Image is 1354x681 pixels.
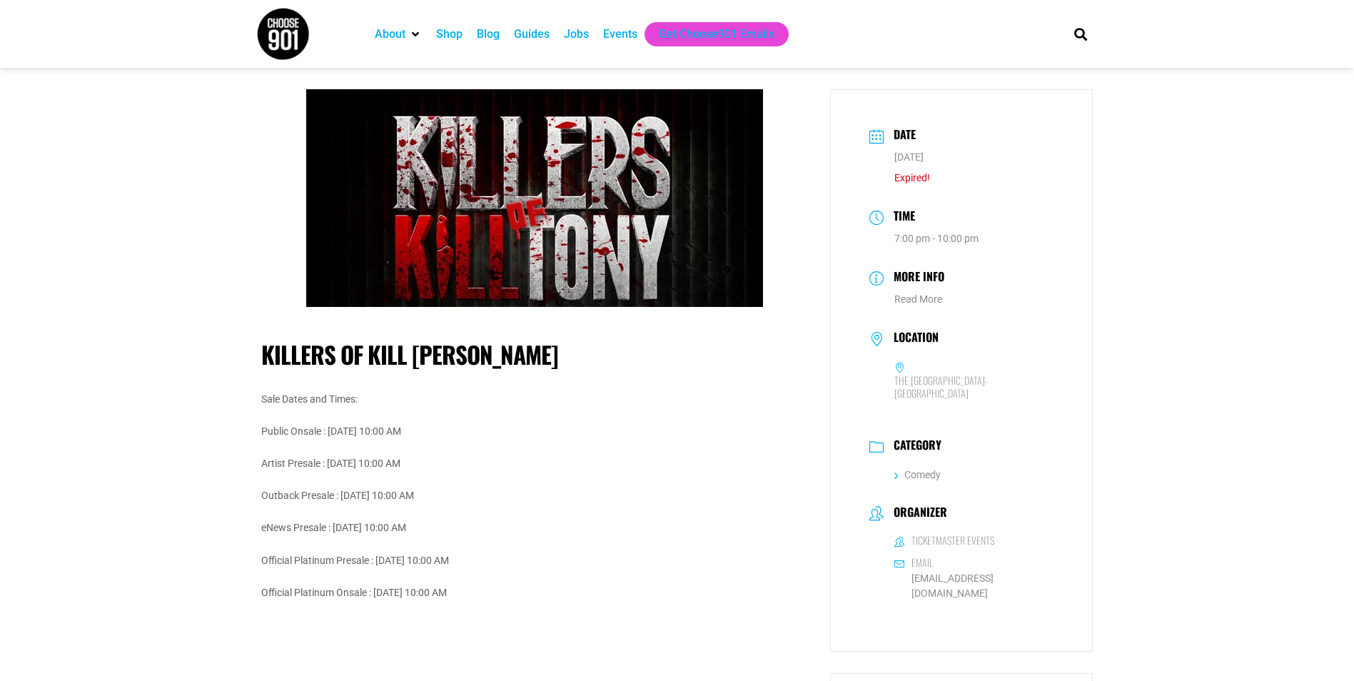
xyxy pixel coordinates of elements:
[368,22,1050,46] nav: Main nav
[477,26,500,43] a: Blog
[261,584,809,602] p: Official Platinum Onsale : [DATE] 10:00 AM
[375,26,405,43] a: About
[894,374,1054,400] h6: The [GEOGRAPHIC_DATA]-[GEOGRAPHIC_DATA]
[894,233,979,244] abbr: 7:00 pm - 10:00 pm
[886,126,916,146] h3: Date
[261,487,809,505] p: Outback Presale : [DATE] 10:00 AM
[886,438,941,455] h3: Category
[886,505,947,523] h3: Organizer
[659,26,774,43] a: Get Choose901 Emails
[894,172,930,183] span: Expired!
[894,571,1054,601] a: [EMAIL_ADDRESS][DOMAIN_NAME]
[894,469,941,480] a: Comedy
[886,268,944,288] h3: More Info
[261,340,809,369] h1: Killers of Kill [PERSON_NAME]
[886,331,939,348] h3: Location
[261,552,809,570] p: Official Platinum Presale : [DATE] 10:00 AM
[514,26,550,43] a: Guides
[603,26,637,43] a: Events
[436,26,463,43] a: Shop
[1068,22,1092,46] div: Search
[886,207,915,228] h3: Time
[261,519,809,537] p: eNews Presale : [DATE] 10:00 AM
[564,26,589,43] a: Jobs
[261,455,809,473] p: Artist Presale : [DATE] 10:00 AM
[894,293,942,305] a: Read More
[894,151,924,163] span: [DATE]
[306,89,763,307] img: Text says “Killers of Kill Tony” in large, distressed white and red letters with blood splatter o...
[911,556,933,569] h6: Email
[261,423,809,440] p: Public Onsale : [DATE] 10:00 AM
[911,534,994,547] h6: Ticketmaster Events
[368,22,429,46] div: About
[261,390,809,408] p: Sale Dates and Times:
